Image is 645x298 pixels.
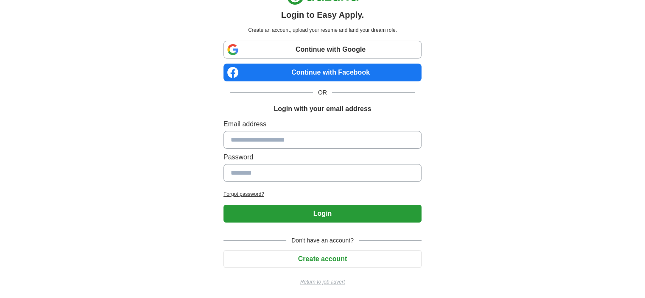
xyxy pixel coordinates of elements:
p: Create an account, upload your resume and land your dream role. [225,26,420,34]
a: Return to job advert [223,278,422,286]
h1: Login to Easy Apply. [281,8,364,21]
label: Password [223,152,422,162]
a: Forgot password? [223,190,422,198]
span: Don't have an account? [286,236,359,245]
a: Continue with Google [223,41,422,58]
a: Create account [223,255,422,262]
button: Create account [223,250,422,268]
label: Email address [223,119,422,129]
h1: Login with your email address [274,104,371,114]
button: Login [223,205,422,223]
span: OR [313,88,332,97]
a: Continue with Facebook [223,64,422,81]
